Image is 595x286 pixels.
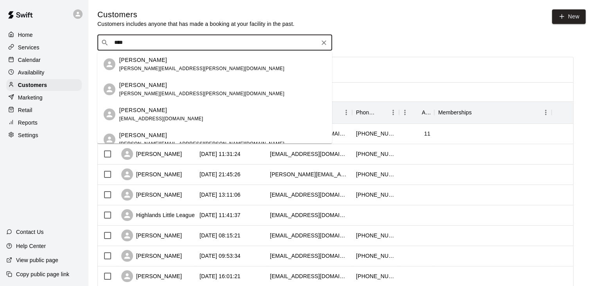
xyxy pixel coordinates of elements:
p: Settings [18,131,38,139]
span: [PERSON_NAME][EMAIL_ADDRESS][PERSON_NAME][DOMAIN_NAME] [119,66,284,71]
div: Search customers by name or email [97,35,332,51]
p: [PERSON_NAME] [119,106,167,114]
div: +16048311439 [356,191,395,199]
button: Menu [340,107,352,118]
div: +16047245010 [356,232,395,239]
div: Memberships [434,101,552,123]
div: 2025-09-08 08:15:21 [200,232,241,239]
div: Memberships [438,101,472,123]
div: +16047202622 [356,272,395,280]
div: slee20230067@gmail.com [270,150,348,158]
div: josay@live.ca [270,272,348,280]
a: Calendar [6,54,82,66]
p: Customers [18,81,47,89]
div: [PERSON_NAME] [121,230,182,241]
p: [PERSON_NAME] [119,56,167,64]
div: [PERSON_NAME] [121,189,182,201]
div: 2025-09-10 21:45:26 [200,170,241,178]
p: Help Center [16,242,46,250]
div: thuy@bradricconsulting.com [270,170,348,178]
a: Marketing [6,92,82,103]
div: weiwangwill@hotmail.com [270,252,348,260]
div: Age [399,101,434,123]
div: gmelliott@hotmail.com [270,191,348,199]
p: Services [18,43,40,51]
button: Menu [387,107,399,118]
div: +16049927894 [356,150,395,158]
button: Menu [399,107,411,118]
div: Tony Kovacevic [104,58,115,70]
h5: Customers [97,9,295,20]
div: Phone Number [352,101,399,123]
div: [PERSON_NAME] [121,148,182,160]
div: +16045052359 [356,130,395,138]
div: +17789292827 [356,252,395,260]
a: Availability [6,67,82,78]
p: Availability [18,69,45,76]
div: Maxton Kovacevic [104,134,115,145]
div: Email [266,101,352,123]
p: Calendar [18,56,41,64]
div: Highlands Little League Baseball [121,209,218,221]
p: Customers includes anyone that has made a booking at your facility in the past. [97,20,295,28]
div: Phone Number [356,101,376,123]
span: [EMAIL_ADDRESS][DOMAIN_NAME] [119,116,203,121]
button: Clear [318,37,329,48]
p: View public page [16,256,58,264]
div: [PERSON_NAME] [121,270,182,282]
p: Reports [18,119,38,127]
span: [PERSON_NAME][EMAIL_ADDRESS][PERSON_NAME][DOMAIN_NAME] [119,141,284,147]
div: 2025-09-11 11:31:24 [200,150,241,158]
a: Retail [6,104,82,116]
div: [PERSON_NAME] [121,168,182,180]
a: Reports [6,117,82,129]
div: Age [422,101,430,123]
p: Marketing [18,94,43,101]
p: [PERSON_NAME] [119,81,167,89]
div: bikchatha@gmail.com [270,232,348,239]
div: [PERSON_NAME] [121,250,182,262]
div: +17788668600 [356,170,395,178]
div: 2025-09-05 09:53:34 [200,252,241,260]
p: Copy public page link [16,270,69,278]
span: [PERSON_NAME][EMAIL_ADDRESS][PERSON_NAME][DOMAIN_NAME] [119,91,284,96]
div: 2025-09-03 16:01:21 [200,272,241,280]
a: Home [6,29,82,41]
button: Sort [411,107,422,118]
p: [PERSON_NAME] [119,131,167,139]
p: Contact Us [16,228,44,236]
a: Settings [6,129,82,141]
a: Customers [6,79,82,91]
div: 11 [424,130,430,138]
div: 2025-09-10 13:11:06 [200,191,241,199]
div: 2025-09-09 11:41:37 [200,211,241,219]
p: Retail [18,106,32,114]
p: Home [18,31,33,39]
a: New [552,9,586,24]
button: Menu [540,107,552,118]
button: Sort [472,107,483,118]
div: Zach Simmons [104,109,115,120]
a: Services [6,42,82,53]
div: uday.nalsar+1@gmail.com [270,211,348,219]
div: Tony Barta [104,83,115,95]
button: Sort [376,107,387,118]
